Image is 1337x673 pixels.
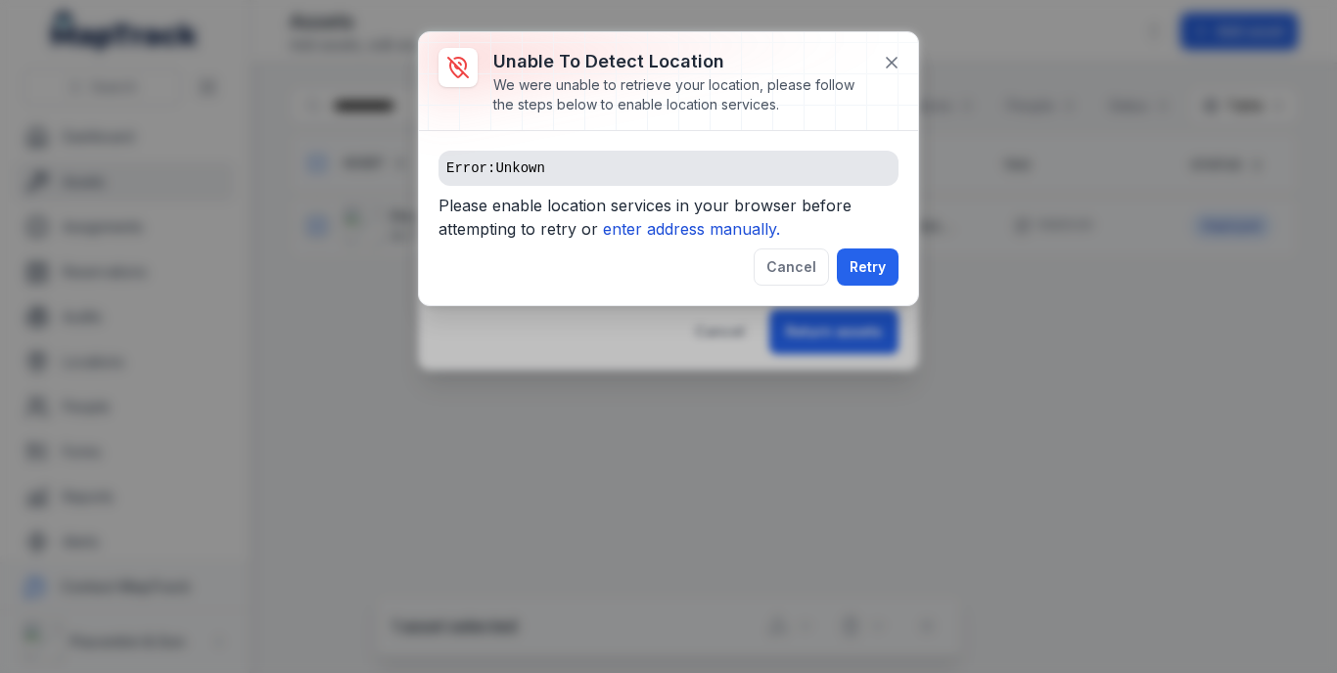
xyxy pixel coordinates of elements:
[837,248,899,286] button: Retry
[493,75,867,114] div: We were unable to retrieve your location, please follow the steps below to enable location services.
[438,151,899,186] pre: Error: Unkown
[493,48,867,75] h3: Unable to detect location
[603,219,780,239] i: enter address manually.
[438,194,899,248] span: Please enable location services in your browser before attempting to retry or
[754,248,829,286] button: Cancel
